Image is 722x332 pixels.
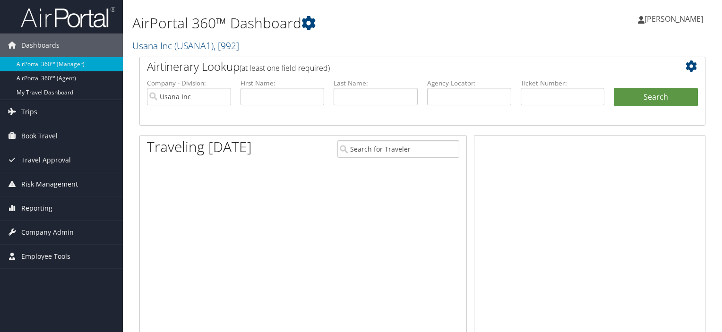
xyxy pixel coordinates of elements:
[645,14,703,24] span: [PERSON_NAME]
[132,13,519,33] h1: AirPortal 360™ Dashboard
[147,59,651,75] h2: Airtinerary Lookup
[132,39,239,52] a: Usana Inc
[614,88,698,107] button: Search
[21,148,71,172] span: Travel Approval
[334,78,418,88] label: Last Name:
[21,172,78,196] span: Risk Management
[240,63,330,73] span: (at least one field required)
[21,34,60,57] span: Dashboards
[214,39,239,52] span: , [ 992 ]
[147,137,252,157] h1: Traveling [DATE]
[21,221,74,244] span: Company Admin
[174,39,214,52] span: ( USANA1 )
[21,6,115,28] img: airportal-logo.png
[427,78,511,88] label: Agency Locator:
[147,78,231,88] label: Company - Division:
[21,196,52,220] span: Reporting
[21,100,37,124] span: Trips
[21,124,58,148] span: Book Travel
[337,140,459,158] input: Search for Traveler
[521,78,605,88] label: Ticket Number:
[21,245,70,268] span: Employee Tools
[638,5,713,33] a: [PERSON_NAME]
[241,78,325,88] label: First Name:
